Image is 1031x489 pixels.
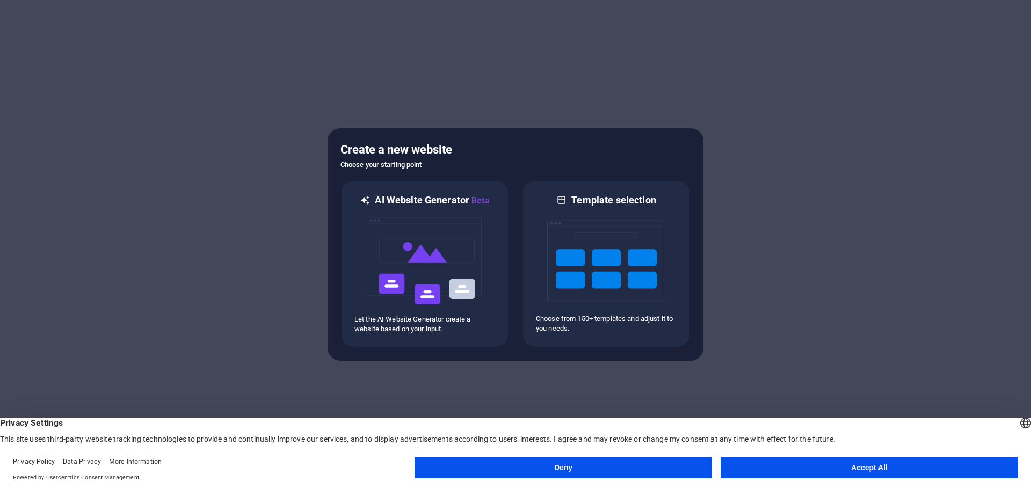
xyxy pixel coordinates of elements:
p: Let the AI Website Generator create a website based on your input. [354,315,495,334]
div: Template selectionChoose from 150+ templates and adjust it to you needs. [522,180,691,348]
h6: Choose your starting point [340,158,691,171]
h6: AI Website Generator [375,194,489,207]
h5: Create a new website [340,141,691,158]
img: ai [366,207,484,315]
p: Choose from 150+ templates and adjust it to you needs. [536,314,677,333]
span: Beta [469,195,490,206]
h6: Template selection [571,194,656,207]
div: AI Website GeneratorBetaaiLet the AI Website Generator create a website based on your input. [340,180,509,348]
